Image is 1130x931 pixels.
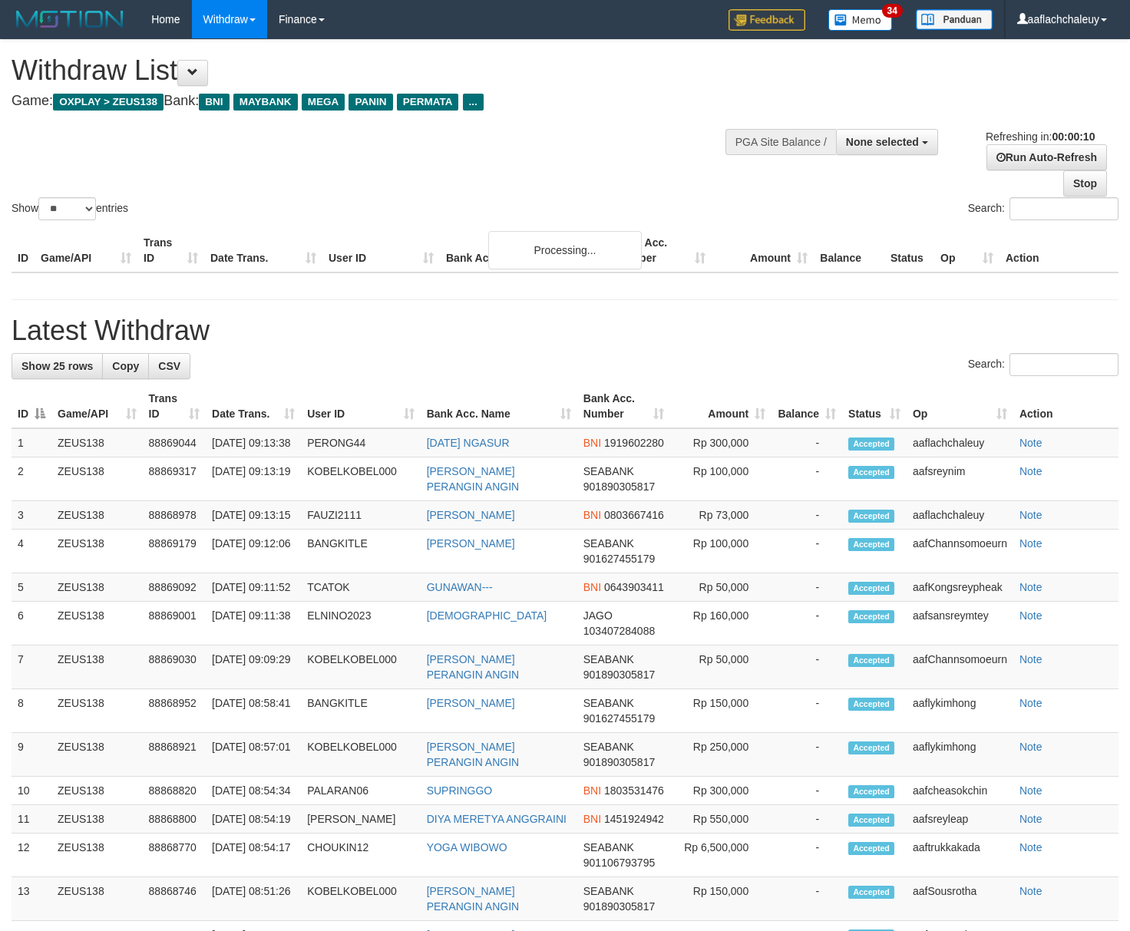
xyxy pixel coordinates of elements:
[206,805,301,834] td: [DATE] 08:54:19
[51,385,143,428] th: Game/API: activate to sort column ascending
[301,805,420,834] td: [PERSON_NAME]
[772,457,842,501] td: -
[968,353,1118,376] label: Search:
[828,9,893,31] img: Button%20Memo.svg
[772,428,842,457] td: -
[1019,609,1042,622] a: Note
[301,689,420,733] td: BANGKITLE
[1019,653,1042,665] a: Note
[143,501,206,530] td: 88868978
[233,94,298,111] span: MAYBANK
[772,645,842,689] td: -
[51,530,143,573] td: ZEUS138
[12,733,51,777] td: 9
[51,877,143,921] td: ZEUS138
[583,741,634,753] span: SEABANK
[143,602,206,645] td: 88869001
[772,602,842,645] td: -
[12,834,51,877] td: 12
[427,697,515,709] a: [PERSON_NAME]
[907,834,1013,877] td: aaftrukkakada
[12,385,51,428] th: ID: activate to sort column descending
[301,834,420,877] td: CHOUKIN12
[907,805,1013,834] td: aafsreyleap
[583,712,655,725] span: Copy 901627455179 to clipboard
[12,229,35,272] th: ID
[670,428,772,457] td: Rp 300,000
[148,353,190,379] a: CSV
[848,842,894,855] span: Accepted
[772,530,842,573] td: -
[301,645,420,689] td: KOBELKOBEL000
[143,689,206,733] td: 88868952
[427,465,520,493] a: [PERSON_NAME] PERANGIN ANGIN
[38,197,96,220] select: Showentries
[907,645,1013,689] td: aafChannsomoeurn
[206,385,301,428] th: Date Trans.: activate to sort column ascending
[206,602,301,645] td: [DATE] 09:11:38
[848,654,894,667] span: Accepted
[51,777,143,805] td: ZEUS138
[583,841,634,853] span: SEABANK
[143,834,206,877] td: 88868770
[206,501,301,530] td: [DATE] 09:13:15
[725,129,836,155] div: PGA Site Balance /
[772,501,842,530] td: -
[349,94,392,111] span: PANIN
[301,877,420,921] td: KOBELKOBEL000
[301,530,420,573] td: BANGKITLE
[51,834,143,877] td: ZEUS138
[670,733,772,777] td: Rp 250,000
[986,130,1095,143] span: Refreshing in:
[51,645,143,689] td: ZEUS138
[670,602,772,645] td: Rp 160,000
[463,94,484,111] span: ...
[12,501,51,530] td: 3
[143,777,206,805] td: 88868820
[848,741,894,754] span: Accepted
[301,428,420,457] td: PERONG44
[427,609,547,622] a: [DEMOGRAPHIC_DATA]
[986,144,1107,170] a: Run Auto-Refresh
[670,457,772,501] td: Rp 100,000
[302,94,345,111] span: MEGA
[670,777,772,805] td: Rp 300,000
[670,877,772,921] td: Rp 150,000
[670,385,772,428] th: Amount: activate to sort column ascending
[577,385,670,428] th: Bank Acc. Number: activate to sort column ascending
[907,573,1013,602] td: aafKongsreypheak
[907,733,1013,777] td: aaflykimhong
[102,353,149,379] a: Copy
[206,877,301,921] td: [DATE] 08:51:26
[301,573,420,602] td: TCATOK
[12,777,51,805] td: 10
[12,8,128,31] img: MOTION_logo.png
[1019,841,1042,853] a: Note
[772,777,842,805] td: -
[12,94,738,109] h4: Game: Bank:
[583,653,634,665] span: SEABANK
[604,813,664,825] span: Copy 1451924942 to clipboard
[143,645,206,689] td: 88869030
[12,315,1118,346] h1: Latest Withdraw
[848,510,894,523] span: Accepted
[670,573,772,602] td: Rp 50,000
[772,573,842,602] td: -
[848,538,894,551] span: Accepted
[1019,537,1042,550] a: Note
[112,360,139,372] span: Copy
[51,689,143,733] td: ZEUS138
[12,55,738,86] h1: Withdraw List
[421,385,577,428] th: Bank Acc. Name: activate to sort column ascending
[670,501,772,530] td: Rp 73,000
[143,805,206,834] td: 88868800
[1019,784,1042,797] a: Note
[301,602,420,645] td: ELNINO2023
[51,733,143,777] td: ZEUS138
[604,509,664,521] span: Copy 0803667416 to clipboard
[12,805,51,834] td: 11
[206,573,301,602] td: [DATE] 09:11:52
[610,229,712,272] th: Bank Acc. Number
[907,428,1013,457] td: aaflachchaleuy
[143,573,206,602] td: 88869092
